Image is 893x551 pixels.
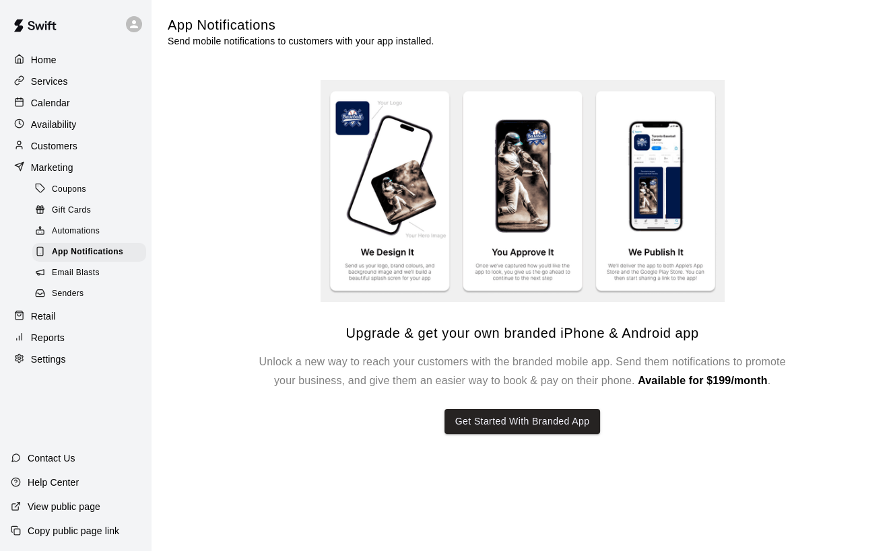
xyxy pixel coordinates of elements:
[168,34,434,48] p: Send mobile notifications to customers with your app installed.
[52,246,123,259] span: App Notifications
[11,50,141,70] a: Home
[28,451,75,465] p: Contact Us
[638,375,767,386] span: Available for $199/month
[52,183,86,196] span: Coupons
[31,139,77,153] p: Customers
[253,353,792,390] h6: Unlock a new way to reach your customers with the branded mobile app. Send them notifications to ...
[11,136,141,156] a: Customers
[345,324,698,342] h5: Upgrade & get your own branded iPhone & Android app
[31,161,73,174] p: Marketing
[28,500,100,513] p: View public page
[32,180,146,199] div: Coupons
[31,331,65,344] p: Reports
[321,80,725,303] img: Branded app
[32,284,152,305] a: Senders
[52,225,100,238] span: Automations
[32,221,152,242] a: Automations
[32,242,152,263] a: App Notifications
[28,476,79,489] p: Help Center
[11,114,141,135] a: Availability
[31,96,70,110] p: Calendar
[168,16,434,34] h5: App Notifications
[31,118,77,131] p: Availability
[31,53,57,67] p: Home
[11,71,141,91] a: Services
[11,157,141,178] a: Marketing
[52,287,84,301] span: Senders
[32,243,146,262] div: App Notifications
[52,204,91,217] span: Gift Cards
[32,285,146,303] div: Senders
[444,409,601,434] button: Get Started With Branded App
[32,179,152,200] a: Coupons
[52,266,100,280] span: Email Blasts
[31,75,68,88] p: Services
[32,201,146,220] div: Gift Cards
[31,353,66,366] p: Settings
[11,306,141,326] a: Retail
[32,222,146,241] div: Automations
[32,200,152,221] a: Gift Cards
[11,93,141,113] a: Calendar
[11,328,141,348] a: Reports
[444,390,601,434] a: Get Started With Branded App
[31,309,56,323] p: Retail
[28,524,119,538] p: Copy public page link
[32,263,152,284] a: Email Blasts
[11,349,141,369] a: Settings
[32,264,146,283] div: Email Blasts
